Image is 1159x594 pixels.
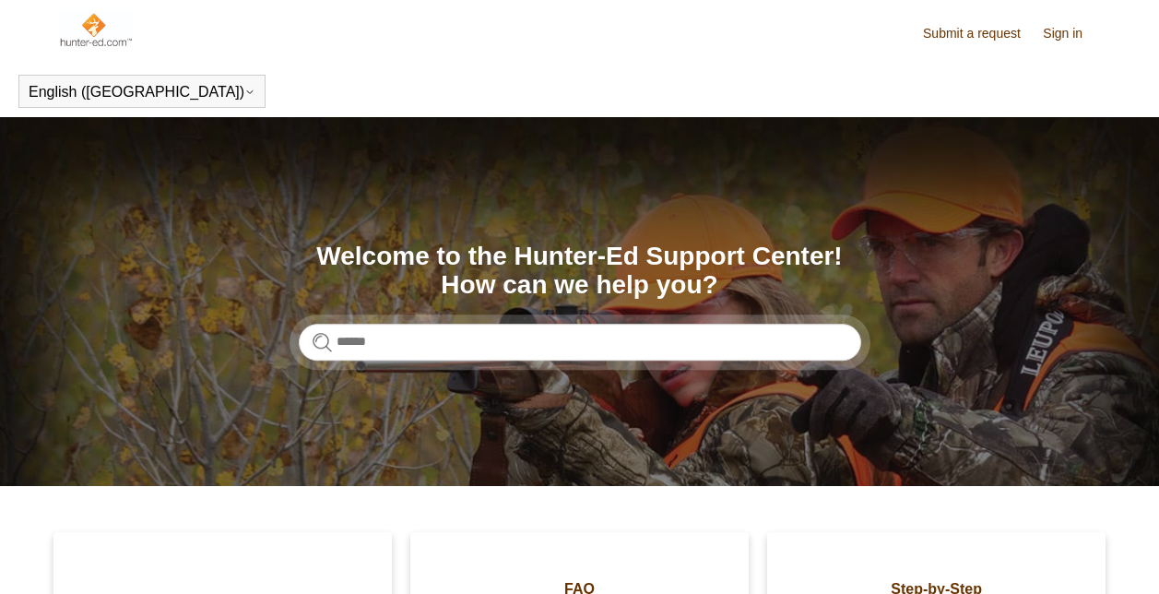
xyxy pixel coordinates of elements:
[299,243,861,300] h1: Welcome to the Hunter-Ed Support Center! How can we help you?
[1043,24,1101,43] a: Sign in
[29,84,255,101] button: English ([GEOGRAPHIC_DATA])
[1040,532,1146,580] div: Chat Support
[58,11,133,48] img: Hunter-Ed Help Center home page
[299,324,861,361] input: Search
[923,24,1039,43] a: Submit a request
